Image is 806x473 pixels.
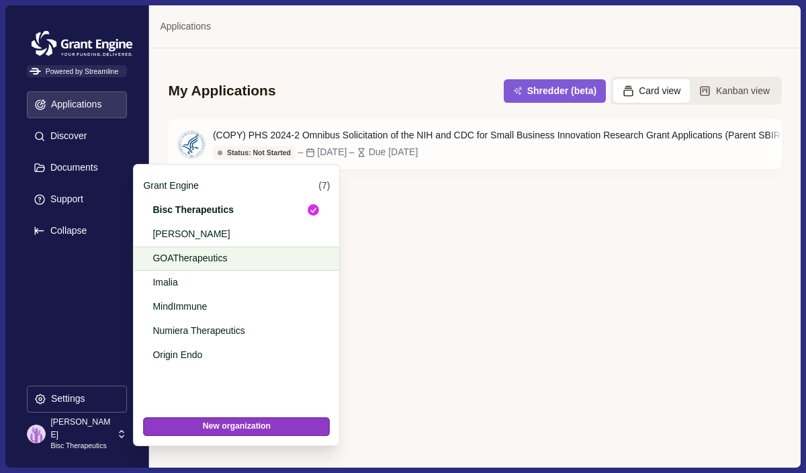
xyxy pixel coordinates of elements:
[50,416,112,441] p: [PERSON_NAME]
[50,441,112,451] p: Bisc Therapeutics
[46,225,87,236] p: Collapse
[30,68,41,75] img: Powered by Streamline Logo
[27,27,127,42] a: Grantengine Logo
[46,393,85,404] p: Settings
[46,162,98,173] p: Documents
[27,155,127,181] button: Documents
[160,19,211,34] a: Applications
[46,99,102,110] p: Applications
[143,417,330,436] button: New organization
[27,386,127,417] a: Settings
[46,193,83,205] p: Support
[27,386,127,413] button: Settings
[27,425,46,443] img: profile picture
[46,130,87,142] p: Discover
[152,324,316,338] p: Numiera Therapeutics
[369,145,418,159] div: Due [DATE]
[152,227,316,241] p: [PERSON_NAME]
[213,146,296,160] button: Status: Not Started
[168,81,275,100] div: My Applications
[152,203,297,217] p: Bisc Therapeutics
[152,348,316,362] p: Origin Endo
[218,148,291,157] div: Status: Not Started
[690,79,779,103] button: Kanban view
[27,65,127,77] span: Powered by Streamline
[152,300,316,314] p: MindImmune
[152,275,316,290] p: Imalia
[152,251,316,265] p: GOATherapeutics
[168,119,781,169] a: (COPY) PHS 2024-2 Omnibus Solicitation of the NIH and CDC for Small Business Innovation Research ...
[298,145,303,159] div: –
[27,186,127,213] button: Support
[317,145,347,159] div: [DATE]
[178,131,205,158] img: HHS.png
[27,218,127,245] button: Expand
[613,79,690,103] button: Card view
[27,91,127,118] button: Applications
[318,179,330,193] div: ( 7 )
[27,27,137,60] img: Grantengine Logo
[27,123,127,150] button: Discover
[504,79,606,103] button: Shredder (beta)
[143,179,314,193] p: Grant Engine
[349,145,355,159] div: –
